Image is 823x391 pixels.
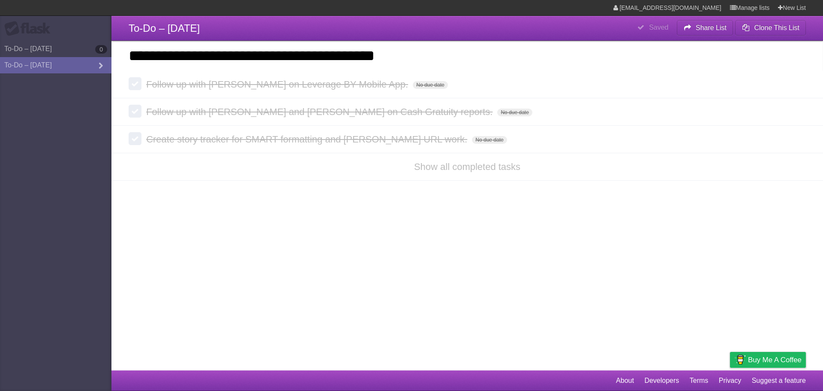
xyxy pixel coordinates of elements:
label: Done [129,132,141,145]
button: Share List [677,20,733,36]
a: Terms [690,373,709,389]
b: Clone This List [754,24,799,31]
b: Share List [696,24,727,31]
span: To-Do – [DATE] [129,22,200,34]
label: Done [129,105,141,118]
b: 0 [95,45,107,54]
a: Buy me a coffee [730,352,806,368]
span: No due date [472,136,507,144]
span: No due date [497,109,532,116]
span: Follow up with [PERSON_NAME] on Leverage BY Mobile App. [146,79,410,90]
a: Suggest a feature [752,373,806,389]
a: About [616,373,634,389]
a: Show all completed tasks [414,161,520,172]
span: Create story tracker for SMART formatting and [PERSON_NAME] URL work. [146,134,469,145]
span: Follow up with [PERSON_NAME] and [PERSON_NAME] on Cash Gratuity reports. [146,106,495,117]
span: No due date [413,81,448,89]
a: Privacy [719,373,741,389]
b: Saved [649,24,668,31]
img: Buy me a coffee [734,352,746,367]
div: Flask [4,21,56,36]
label: Done [129,77,141,90]
span: Buy me a coffee [748,352,802,367]
a: Developers [644,373,679,389]
button: Clone This List [735,20,806,36]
